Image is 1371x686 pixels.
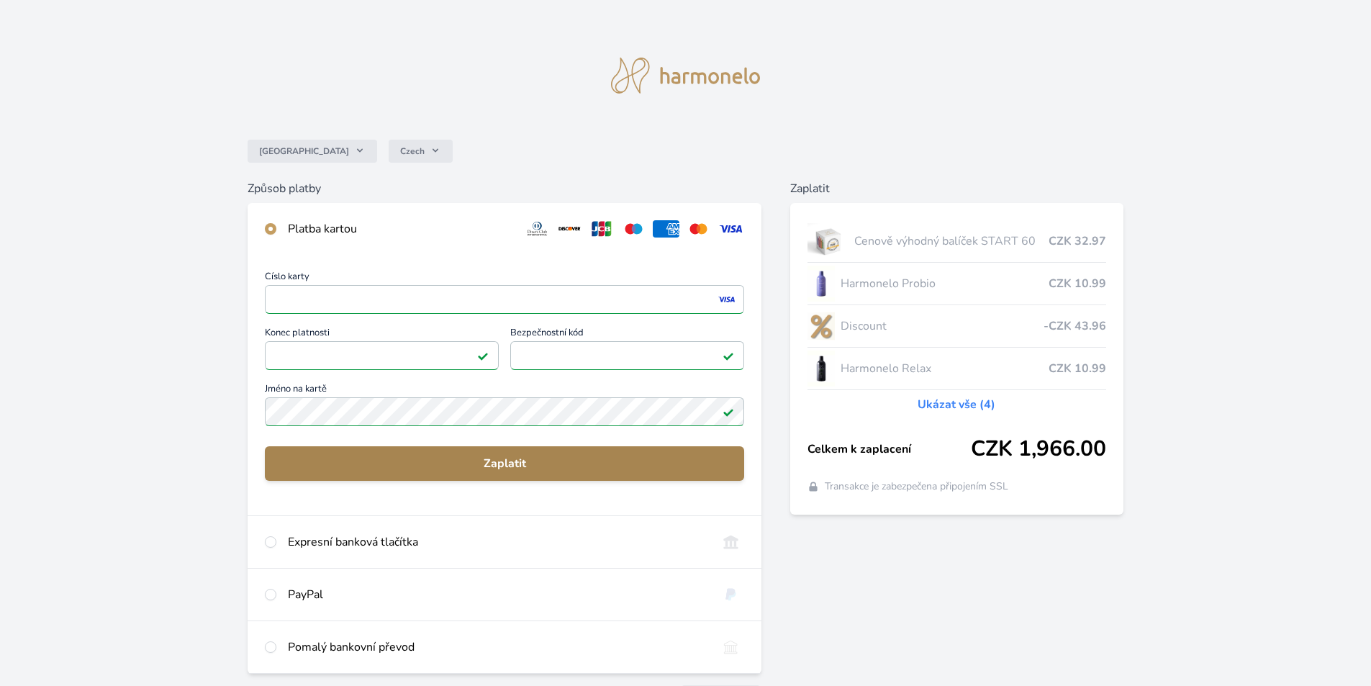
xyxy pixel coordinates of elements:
iframe: Iframe pro datum vypršení platnosti [271,346,492,366]
span: Konec platnosti [265,328,499,341]
span: CZK 10.99 [1049,360,1106,377]
span: CZK 1,966.00 [971,436,1106,462]
span: [GEOGRAPHIC_DATA] [259,145,349,157]
iframe: Iframe pro bezpečnostní kód [517,346,738,366]
span: Bezpečnostní kód [510,328,744,341]
iframe: Iframe pro číslo karty [271,289,738,310]
span: Transakce je zabezpečena připojením SSL [825,479,1008,494]
img: visa [717,293,736,306]
span: Czech [400,145,425,157]
span: Harmonelo Probio [841,275,1049,292]
span: -CZK 43.96 [1044,317,1106,335]
span: CZK 32.97 [1049,233,1106,250]
span: Číslo karty [265,272,744,285]
img: paypal.svg [718,586,744,603]
span: Harmonelo Relax [841,360,1049,377]
img: discover.svg [556,220,583,238]
div: Platba kartou [288,220,512,238]
div: Expresní banková tlačítka [288,533,706,551]
img: visa.svg [718,220,744,238]
img: onlineBanking_CZ.svg [718,533,744,551]
input: Jméno na kartěPlatné pole [265,397,744,426]
button: [GEOGRAPHIC_DATA] [248,140,377,163]
img: CLEAN_PROBIO_se_stinem_x-lo.jpg [807,266,835,302]
span: Cenově výhodný balíček START 60 [854,233,1049,250]
span: Discount [841,317,1044,335]
h6: Zaplatit [790,180,1123,197]
img: diners.svg [524,220,551,238]
img: bankTransfer_IBAN.svg [718,638,744,656]
span: Jméno na kartě [265,384,744,397]
img: discount-lo.png [807,308,835,344]
img: CLEAN_RELAX_se_stinem_x-lo.jpg [807,351,835,387]
div: Pomalý bankovní převod [288,638,706,656]
img: logo.svg [611,58,761,94]
button: Czech [389,140,453,163]
button: Zaplatit [265,446,744,481]
img: Platné pole [723,406,734,418]
span: CZK 10.99 [1049,275,1106,292]
img: start.jpg [807,223,849,259]
h6: Způsob platby [248,180,761,197]
img: mc.svg [685,220,712,238]
img: maestro.svg [620,220,647,238]
img: jcb.svg [589,220,615,238]
span: Zaplatit [276,455,733,472]
a: Ukázat vše (4) [918,396,995,413]
div: PayPal [288,586,706,603]
img: Platné pole [477,350,489,361]
img: amex.svg [653,220,679,238]
span: Celkem k zaplacení [807,441,971,458]
img: Platné pole [723,350,734,361]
